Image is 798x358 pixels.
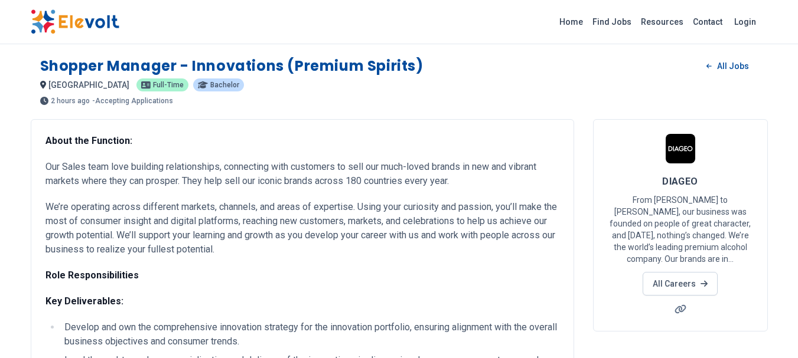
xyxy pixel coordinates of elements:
[697,57,758,75] a: All Jobs
[51,97,90,104] span: 2 hours ago
[45,295,123,307] strong: Key Deliverables:
[45,160,559,188] p: Our Sales team love building relationships, connecting with customers to sell our much-loved bran...
[45,135,132,146] strong: About the Function:
[555,12,588,31] a: Home
[662,176,698,187] span: DIAGEO
[45,200,559,257] p: We’re operating across different markets, channels, and areas of expertise. Using your curiosity ...
[727,10,763,34] a: Login
[210,81,239,88] span: Bachelor
[61,320,559,349] li: Develop and own the comprehensive innovation strategy for the innovation portfolio, ensuring alig...
[92,97,173,104] p: - Accepting Applications
[588,12,636,31] a: Find Jobs
[666,134,695,163] img: DIAGEO
[45,270,139,281] strong: Role Responsibilities
[688,12,727,31] a: Contact
[153,81,184,88] span: Full-time
[643,272,718,295] a: All Careers
[636,12,688,31] a: Resources
[31,9,119,34] img: Elevolt
[48,80,129,90] span: [GEOGRAPHIC_DATA]
[40,57,424,75] h1: Shopper Manager - Innovations (Premium Spirits)
[608,194,753,265] p: From [PERSON_NAME] to [PERSON_NAME], our business was founded on people of great character, and [...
